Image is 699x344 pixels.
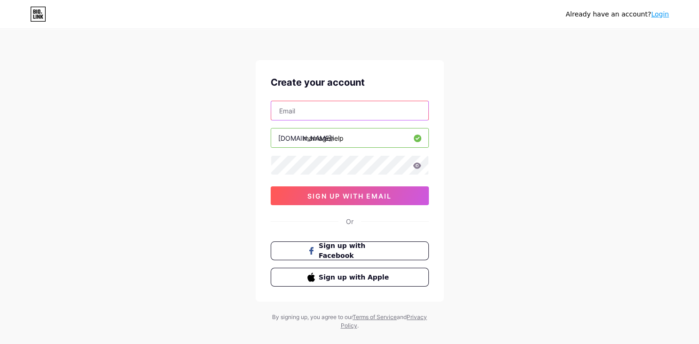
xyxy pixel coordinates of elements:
a: Login [651,10,669,18]
input: username [271,128,428,147]
div: Or [346,216,354,226]
span: Sign up with Facebook [319,241,392,261]
span: sign up with email [307,192,392,200]
div: [DOMAIN_NAME]/ [278,133,334,143]
div: Already have an account? [566,9,669,19]
span: Sign up with Apple [319,272,392,282]
a: Terms of Service [353,313,397,320]
button: Sign up with Facebook [271,241,429,260]
div: By signing up, you agree to our and . [270,313,430,330]
button: Sign up with Apple [271,268,429,287]
div: Create your account [271,75,429,89]
input: Email [271,101,428,120]
button: sign up with email [271,186,429,205]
